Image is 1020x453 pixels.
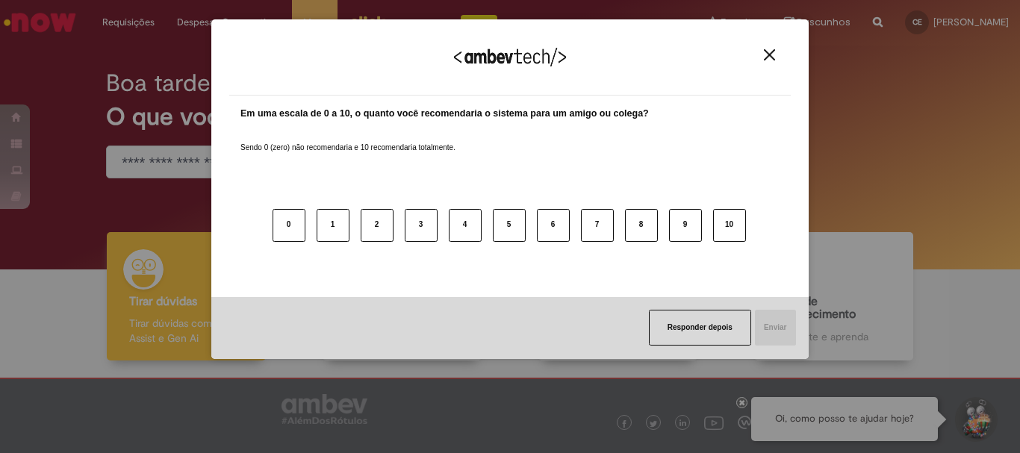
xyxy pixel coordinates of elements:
[764,49,775,60] img: Close
[581,209,614,242] button: 7
[669,209,702,242] button: 9
[713,209,746,242] button: 10
[449,209,482,242] button: 4
[317,209,349,242] button: 1
[454,48,566,66] img: Logo Ambevtech
[240,125,455,153] label: Sendo 0 (zero) não recomendaria e 10 recomendaria totalmente.
[405,209,438,242] button: 3
[649,310,751,346] button: Responder depois
[240,107,649,121] label: Em uma escala de 0 a 10, o quanto você recomendaria o sistema para um amigo ou colega?
[537,209,570,242] button: 6
[625,209,658,242] button: 8
[273,209,305,242] button: 0
[759,49,780,61] button: Close
[493,209,526,242] button: 5
[361,209,394,242] button: 2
